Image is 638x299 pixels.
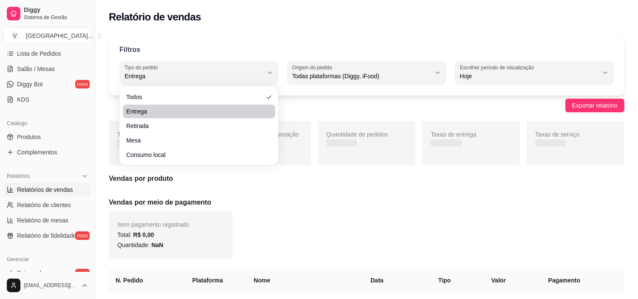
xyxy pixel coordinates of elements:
[109,174,624,184] h5: Vendas por produto
[117,131,153,138] span: Total vendido
[126,122,263,130] span: Retirada
[24,282,78,289] span: [EMAIL_ADDRESS][DOMAIN_NAME]
[24,6,88,14] span: Diggy
[117,242,163,248] span: Quantidade:
[109,269,185,292] th: N. Pedido
[17,185,73,194] span: Relatórios de vendas
[535,131,579,138] span: Taxas de serviço
[364,269,431,292] th: Data
[151,242,163,248] span: NaN
[26,31,93,40] div: [GEOGRAPHIC_DATA] ...
[117,231,154,238] span: Total:
[119,45,140,55] p: Filtros
[431,131,476,138] span: Taxas de entrega
[17,201,71,209] span: Relatório de clientes
[125,72,263,80] span: Entrega
[3,27,91,44] button: Select a team
[17,148,57,157] span: Complementos
[24,14,88,21] span: Sistema de Gestão
[126,107,263,116] span: Entrega
[11,31,19,40] span: V
[17,49,61,58] span: Lista de Pedidos
[185,269,247,292] th: Plataforma
[125,64,161,71] label: Tipo do pedido
[292,72,431,80] span: Todas plataformas (Diggy, iFood)
[431,269,485,292] th: Tipo
[126,93,263,101] span: Todos
[17,231,76,240] span: Relatório de fidelidade
[326,131,388,138] span: Quantidade de pedidos
[133,231,154,238] span: R$ 0,00
[126,151,263,159] span: Consumo local
[3,117,91,130] div: Catálogo
[3,253,91,266] div: Gerenciar
[7,173,30,179] span: Relatórios
[17,133,41,141] span: Produtos
[109,197,624,208] h5: Vendas por meio de pagamento
[17,80,43,88] span: Diggy Bot
[542,269,624,292] th: Pagamento
[572,101,618,110] span: Exportar relatório
[460,72,598,80] span: Hoje
[460,64,537,71] label: Escolher período de visualização
[117,221,189,228] span: Sem pagamento registrado
[17,269,53,277] span: Entregadores
[292,64,335,71] label: Origem do pedido
[485,269,542,292] th: Valor
[17,95,29,104] span: KDS
[126,136,263,145] span: Mesa
[17,216,68,225] span: Relatório de mesas
[247,269,364,292] th: Nome
[109,10,201,24] h2: Relatório de vendas
[17,65,55,73] span: Salão / Mesas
